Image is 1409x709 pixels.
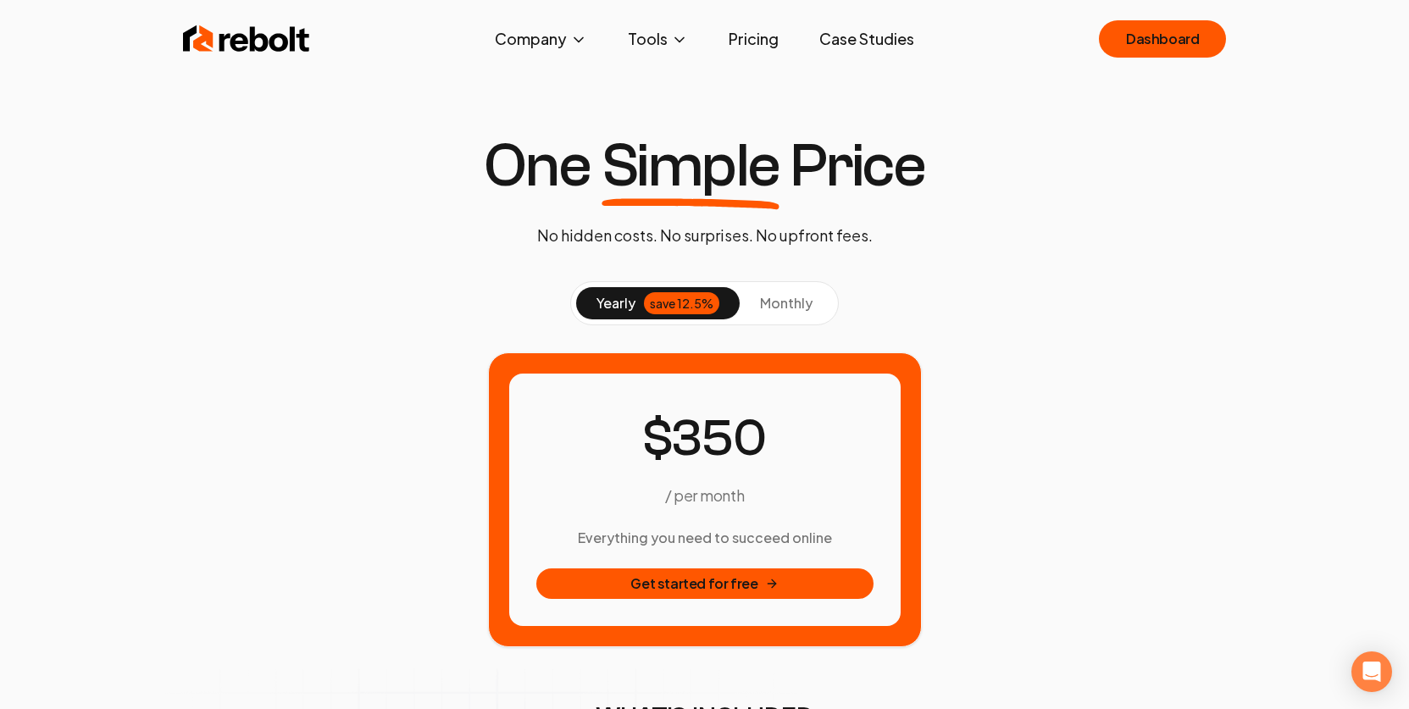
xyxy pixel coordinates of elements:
span: monthly [760,294,813,312]
button: monthly [740,287,833,319]
span: yearly [596,293,635,313]
img: Rebolt Logo [183,22,310,56]
a: Case Studies [806,22,928,56]
a: Dashboard [1099,20,1226,58]
button: Get started for free [536,568,874,599]
div: Open Intercom Messenger [1351,651,1392,692]
span: Simple [602,136,779,197]
h1: One Price [484,136,926,197]
button: yearlysave 12.5% [576,287,740,319]
p: / per month [665,484,744,507]
button: Tools [614,22,702,56]
div: save 12.5% [644,292,719,314]
h3: Everything you need to succeed online [536,528,874,548]
p: No hidden costs. No surprises. No upfront fees. [537,224,873,247]
button: Company [481,22,601,56]
a: Pricing [715,22,792,56]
